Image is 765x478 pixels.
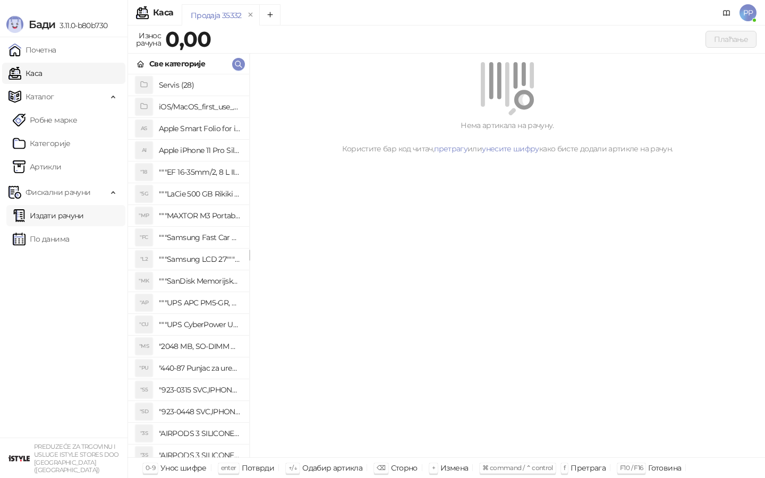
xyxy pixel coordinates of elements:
h4: "AIRPODS 3 SILICONE CASE BLACK" [159,425,241,442]
h4: """EF 16-35mm/2, 8 L III USM""" [159,164,241,181]
a: Документација [718,4,735,21]
small: PREDUZEĆE ZA TRGOVINU I USLUGE ISTYLE STORES DOO [GEOGRAPHIC_DATA] ([GEOGRAPHIC_DATA]) [34,443,119,474]
div: Нема артикала на рачуну. Користите бар код читач, или како бисте додали артикле на рачун. [262,119,752,155]
span: f [564,464,565,472]
h4: """Samsung LCD 27"""" C27F390FHUXEN""" [159,251,241,268]
button: Add tab [259,4,280,25]
div: Потврди [242,461,275,475]
div: Износ рачуна [134,29,163,50]
span: ⌘ command / ⌃ control [482,464,553,472]
h4: """SanDisk Memorijska kartica 256GB microSDXC sa SD adapterom SDSQXA1-256G-GN6MA - Extreme PLUS, ... [159,272,241,289]
h4: Apple iPhone 11 Pro Silicone Case - Black [159,142,241,159]
h4: "2048 MB, SO-DIMM DDRII, 667 MHz, Napajanje 1,8 0,1 V, Latencija CL5" [159,338,241,355]
button: Плаћање [705,31,756,48]
div: "MS [135,338,152,355]
span: ⌫ [377,464,385,472]
div: AS [135,120,152,137]
span: 3.11.0-b80b730 [55,21,107,30]
span: PP [739,4,756,21]
a: Категорије [13,133,71,154]
a: Почетна [8,39,56,61]
h4: iOS/MacOS_first_use_assistance (4) [159,98,241,115]
div: "MP [135,207,152,224]
div: Унос шифре [160,461,207,475]
h4: """UPS APC PM5-GR, Essential Surge Arrest,5 utic_nica""" [159,294,241,311]
div: "18 [135,164,152,181]
h4: """Samsung Fast Car Charge Adapter, brzi auto punja_, boja crna""" [159,229,241,246]
span: Каталог [25,86,54,107]
div: "L2 [135,251,152,268]
div: Претрага [571,461,606,475]
a: ArtikliАртикли [13,156,62,177]
div: Готовина [648,461,681,475]
div: "S5 [135,381,152,398]
div: Продаја 35332 [191,10,242,21]
span: enter [221,464,236,472]
div: "SD [135,403,152,420]
span: + [432,464,435,472]
div: "CU [135,316,152,333]
h4: "923-0448 SVC,IPHONE,TOURQUE DRIVER KIT .65KGF- CM Šrafciger " [159,403,241,420]
div: "PU [135,360,152,377]
strong: 0,00 [165,26,211,52]
div: Сторно [391,461,418,475]
div: Све категорије [149,58,205,70]
h4: Apple Smart Folio for iPad mini (A17 Pro) - Sage [159,120,241,137]
div: "3S [135,425,152,442]
h4: """LaCie 500 GB Rikiki USB 3.0 / Ultra Compact & Resistant aluminum / USB 3.0 / 2.5""""""" [159,185,241,202]
h4: "440-87 Punjac za uredjaje sa micro USB portom 4/1, Stand." [159,360,241,377]
div: "5G [135,185,152,202]
a: Каса [8,63,42,84]
h4: Servis (28) [159,76,241,93]
a: По данима [13,228,69,250]
h4: "923-0315 SVC,IPHONE 5/5S BATTERY REMOVAL TRAY Držač za iPhone sa kojim se otvara display [159,381,241,398]
div: AI [135,142,152,159]
div: Одабир артикла [302,461,362,475]
span: Фискални рачуни [25,182,90,203]
div: Измена [440,461,468,475]
h4: """UPS CyberPower UT650EG, 650VA/360W , line-int., s_uko, desktop""" [159,316,241,333]
button: remove [244,11,258,20]
div: Каса [153,8,173,17]
h4: "AIRPODS 3 SILICONE CASE BLUE" [159,447,241,464]
a: унесите шифру [482,144,539,153]
a: Робне марке [13,109,77,131]
span: Бади [29,18,55,31]
img: 64x64-companyLogo-77b92cf4-9946-4f36-9751-bf7bb5fd2c7d.png [8,448,30,469]
span: 0-9 [146,464,155,472]
a: Издати рачуни [13,205,84,226]
h4: """MAXTOR M3 Portable 2TB 2.5"""" crni eksterni hard disk HX-M201TCB/GM""" [159,207,241,224]
div: "3S [135,447,152,464]
div: grid [128,74,249,457]
a: претрагу [434,144,467,153]
div: "AP [135,294,152,311]
span: F10 / F16 [620,464,643,472]
div: "FC [135,229,152,246]
img: Logo [6,16,23,33]
div: "MK [135,272,152,289]
span: ↑/↓ [288,464,297,472]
